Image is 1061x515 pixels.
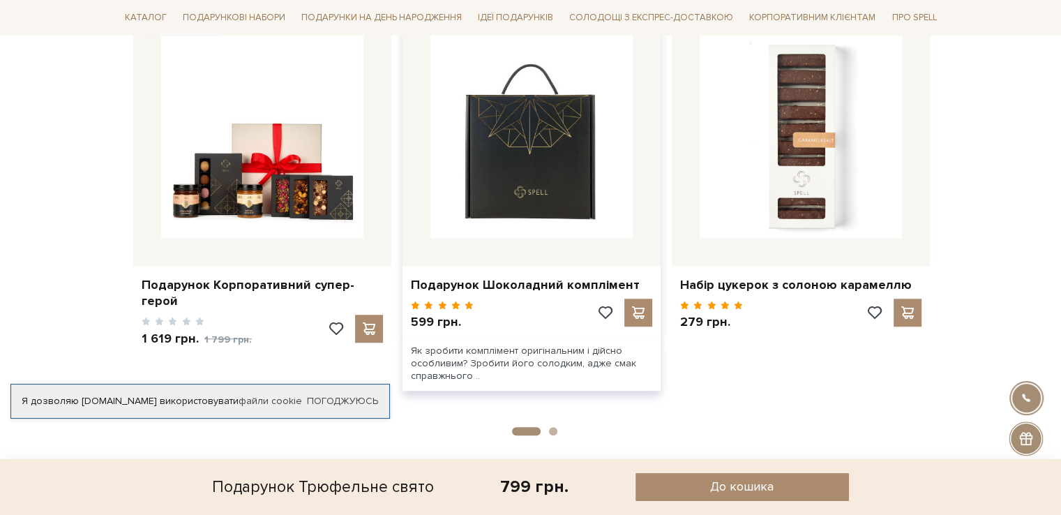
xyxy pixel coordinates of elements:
p: 599 грн. [411,314,474,330]
p: 1 619 грн. [142,331,252,348]
a: Погоджуюсь [307,395,378,408]
p: 279 грн. [680,314,744,330]
a: Набір цукерок з солоною карамеллю [680,277,921,293]
button: 1 of 2 [512,427,541,435]
div: 799 грн. [500,476,569,498]
a: Каталог [119,7,172,29]
div: Подарунок Трюфельне свято [212,473,434,501]
a: Подарунки на День народження [296,7,467,29]
span: До кошика [710,479,774,495]
span: 1 799 грн. [204,334,252,345]
button: До кошика [635,473,849,501]
a: Ідеї подарунків [472,7,559,29]
a: файли cookie [239,395,302,407]
a: Корпоративним клієнтам [744,7,881,29]
a: Подарунок Шоколадний комплімент [411,277,652,293]
a: Подарункові набори [177,7,291,29]
a: Подарунок Корпоративний супер-герой [142,277,383,310]
a: Солодощі з експрес-доставкою [564,6,739,29]
img: Подарунок Шоколадний комплімент [430,36,633,238]
button: 2 of 2 [549,427,557,435]
div: Я дозволяю [DOMAIN_NAME] використовувати [11,395,389,408]
a: Про Spell [886,7,942,29]
div: Як зробити комплімент оригінальним і дійсно особливим? Зробити його солодким, адже смак справжньо... [402,336,661,391]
